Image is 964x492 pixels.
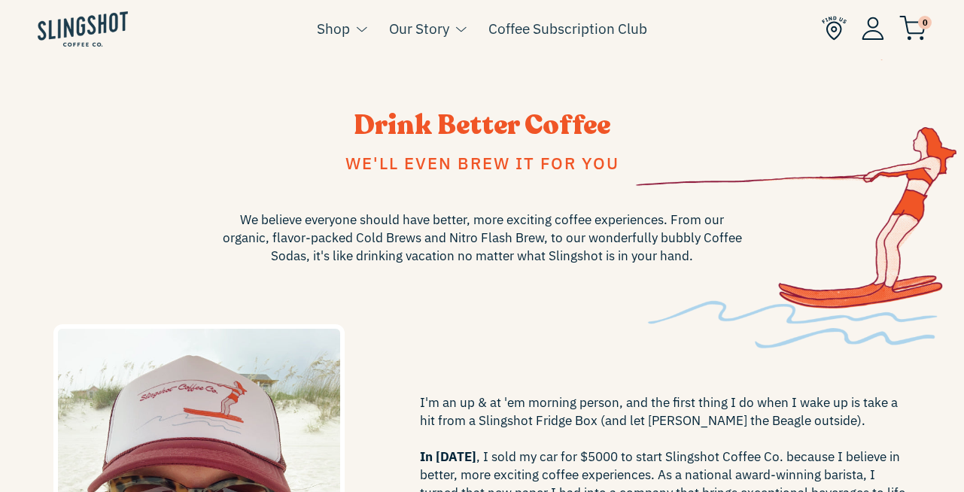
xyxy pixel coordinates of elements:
[899,16,926,41] img: cart
[345,152,619,174] span: We'll even brew it for you
[822,16,847,41] img: Find Us
[219,211,746,265] span: We believe everyone should have better, more exciting coffee experiences. From our organic, flavo...
[899,20,926,38] a: 0
[488,17,647,40] a: Coffee Subscription Club
[636,59,956,348] img: skiabout-1636558702133_426x.png
[389,17,449,40] a: Our Story
[354,107,610,144] span: Drink Better Coffee
[420,448,476,465] span: In [DATE]
[918,16,932,29] span: 0
[317,17,350,40] a: Shop
[862,17,884,40] img: Account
